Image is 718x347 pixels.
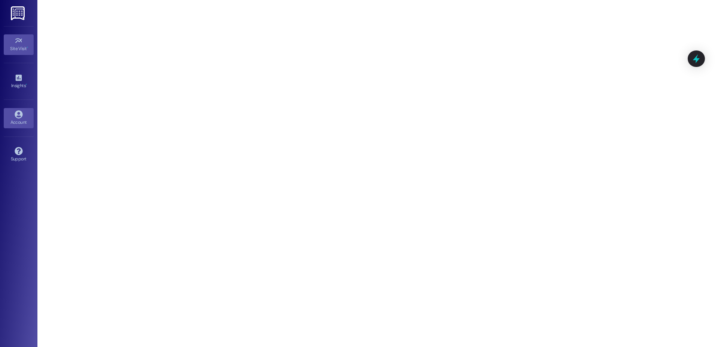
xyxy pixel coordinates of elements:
[4,71,34,92] a: Insights •
[4,108,34,128] a: Account
[4,34,34,55] a: Site Visit •
[4,145,34,165] a: Support
[27,45,28,50] span: •
[26,82,27,87] span: •
[11,6,26,20] img: ResiDesk Logo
